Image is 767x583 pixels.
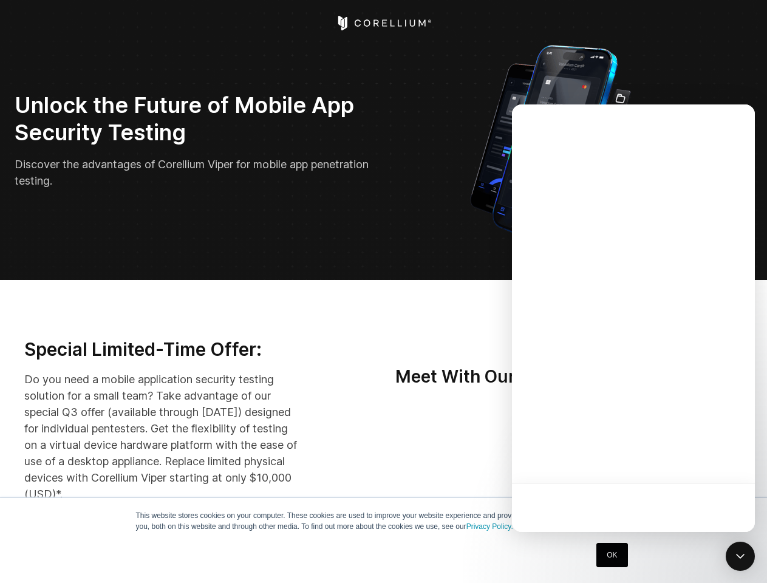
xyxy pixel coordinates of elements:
[15,158,369,187] span: Discover the advantages of Corellium Viper for mobile app penetration testing.
[459,39,642,251] img: Corellium_VIPER_Hero_1_1x
[596,543,627,567] a: OK
[136,510,632,532] p: This website stores cookies on your computer. These cookies are used to improve your website expe...
[466,522,513,531] a: Privacy Policy.
[395,366,687,387] strong: Meet With Our Team To Get Started
[335,16,432,30] a: Corellium Home
[24,338,300,361] h3: Special Limited-Time Offer:
[15,92,375,146] h2: Unlock the Future of Mobile App Security Testing
[726,542,755,571] div: Open Intercom Messenger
